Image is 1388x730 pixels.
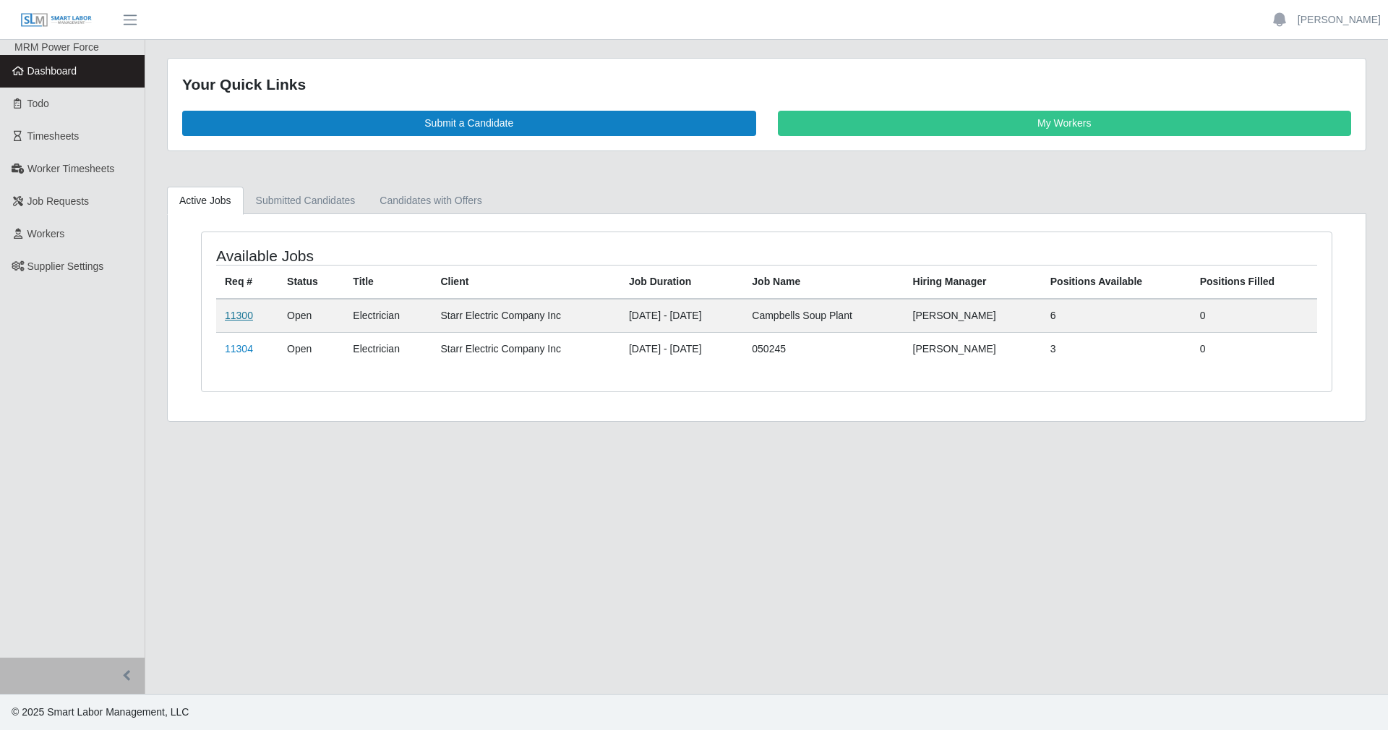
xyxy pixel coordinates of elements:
[27,98,49,109] span: Todo
[904,332,1042,365] td: [PERSON_NAME]
[344,332,432,365] td: Electrician
[743,265,904,299] th: Job Name
[12,706,189,718] span: © 2025 Smart Labor Management, LLC
[216,265,278,299] th: Req #
[20,12,93,28] img: SLM Logo
[1042,332,1191,365] td: 3
[1042,299,1191,333] td: 6
[432,265,620,299] th: Client
[278,299,344,333] td: Open
[216,247,662,265] h4: Available Jobs
[27,195,90,207] span: Job Requests
[1191,265,1317,299] th: Positions Filled
[1298,12,1381,27] a: [PERSON_NAME]
[344,299,432,333] td: Electrician
[1191,332,1317,365] td: 0
[1042,265,1191,299] th: Positions Available
[225,310,253,321] a: 11300
[620,299,743,333] td: [DATE] - [DATE]
[278,332,344,365] td: Open
[27,130,80,142] span: Timesheets
[27,260,104,272] span: Supplier Settings
[27,228,65,239] span: Workers
[278,265,344,299] th: Status
[904,265,1042,299] th: Hiring Manager
[367,187,494,215] a: Candidates with Offers
[620,265,743,299] th: Job Duration
[27,65,77,77] span: Dashboard
[14,41,99,53] span: MRM Power Force
[432,299,620,333] td: Starr Electric Company Inc
[182,73,1351,96] div: Your Quick Links
[27,163,114,174] span: Worker Timesheets
[182,111,756,136] a: Submit a Candidate
[904,299,1042,333] td: [PERSON_NAME]
[432,332,620,365] td: Starr Electric Company Inc
[743,299,904,333] td: Campbells Soup Plant
[167,187,244,215] a: Active Jobs
[620,332,743,365] td: [DATE] - [DATE]
[778,111,1352,136] a: My Workers
[1191,299,1317,333] td: 0
[743,332,904,365] td: 050245
[225,343,253,355] a: 11304
[244,187,368,215] a: Submitted Candidates
[344,265,432,299] th: Title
